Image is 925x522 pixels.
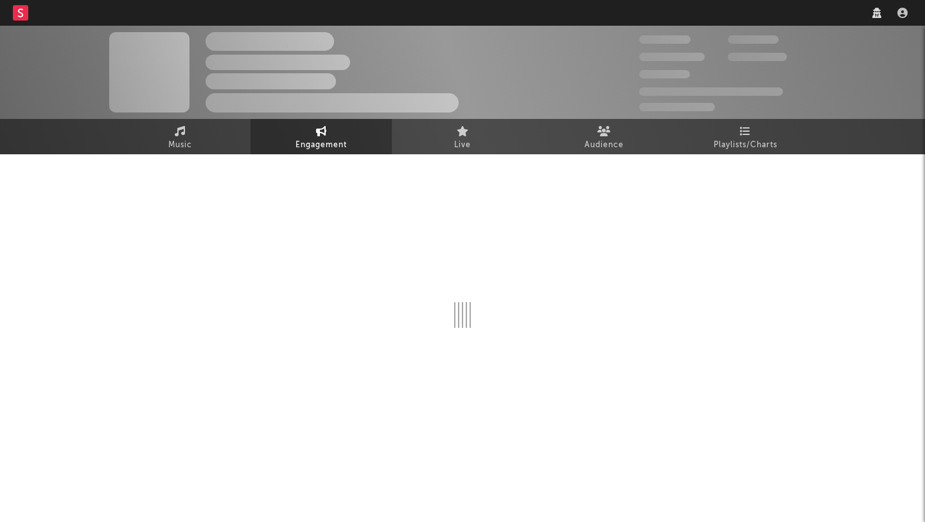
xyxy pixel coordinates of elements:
span: 50,000,000 Monthly Listeners [639,87,783,96]
a: Playlists/Charts [674,119,816,154]
span: Live [454,138,471,153]
span: 100,000 [728,35,779,44]
span: Jump Score: 85.0 [639,103,715,111]
span: 1,000,000 [728,53,787,61]
span: 100,000 [639,70,690,78]
a: Audience [533,119,674,154]
a: Music [109,119,251,154]
span: Audience [585,138,624,153]
span: 50,000,000 [639,53,705,61]
span: Playlists/Charts [714,138,777,153]
span: Music [168,138,192,153]
a: Live [392,119,533,154]
a: Engagement [251,119,392,154]
span: Engagement [295,138,347,153]
span: 300,000 [639,35,691,44]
